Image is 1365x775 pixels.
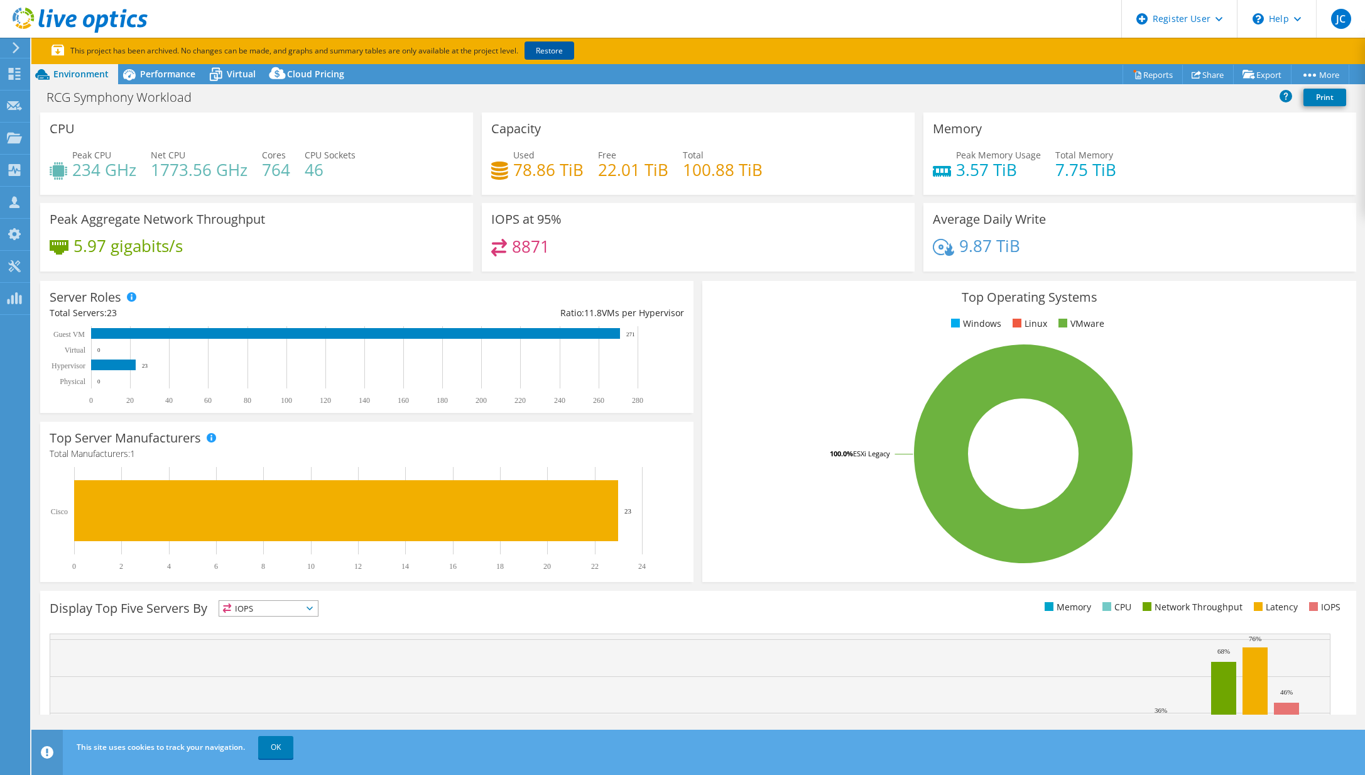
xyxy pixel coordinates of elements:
text: Physical [60,377,85,386]
a: Export [1233,65,1292,84]
h4: 764 [262,163,290,177]
span: JC [1331,9,1351,29]
svg: \n [1253,13,1264,25]
a: Share [1182,65,1234,84]
h4: 46 [305,163,356,177]
text: Guest VM [53,330,85,339]
text: 8 [261,562,265,571]
span: Performance [140,68,195,80]
span: Free [598,149,616,161]
text: 22 [591,562,599,571]
span: CPU Sockets [305,149,356,161]
text: Hypervisor [52,361,85,370]
div: Ratio: VMs per Hypervisor [367,306,684,320]
li: VMware [1055,317,1104,331]
text: 6 [214,562,218,571]
li: Memory [1041,600,1091,614]
h4: 5.97 gigabits/s [73,239,183,253]
li: Network Throughput [1139,600,1243,614]
li: Linux [1009,317,1047,331]
text: 160 [398,396,409,405]
text: 0 [97,347,101,353]
text: 36% [1155,706,1167,714]
span: 1 [130,448,135,459]
h4: 7.75 TiB [1055,163,1116,177]
li: IOPS [1306,600,1341,614]
text: 220 [514,396,526,405]
h4: 1773.56 GHz [151,163,247,177]
span: Peak Memory Usage [956,149,1041,161]
text: 76% [1249,635,1261,642]
text: 271 [626,331,635,338]
text: 180 [437,396,448,405]
text: 80 [244,396,251,405]
text: 12 [354,562,362,571]
h4: 9.87 TiB [959,239,1020,253]
h3: Average Daily Write [933,212,1046,226]
span: Peak CPU [72,149,111,161]
span: Used [513,149,535,161]
text: 18 [496,562,504,571]
text: 16 [449,562,457,571]
a: OK [258,736,293,759]
text: 260 [593,396,604,405]
span: Environment [53,68,109,80]
h3: Top Server Manufacturers [50,431,201,445]
h3: Memory [933,122,982,136]
text: 0 [72,562,76,571]
text: 23 [624,507,632,515]
text: 200 [476,396,487,405]
h3: Capacity [491,122,541,136]
h3: CPU [50,122,75,136]
text: 46% [1280,688,1293,696]
h4: Total Manufacturers: [50,447,684,461]
text: 10 [307,562,315,571]
span: Net CPU [151,149,185,161]
span: 11.8 [584,307,602,319]
text: 23 [142,363,148,369]
h3: Peak Aggregate Network Throughput [50,212,265,226]
h3: IOPS at 95% [491,212,562,226]
li: Windows [948,317,1001,331]
h3: Server Roles [50,290,121,304]
span: This site uses cookies to track your navigation. [77,742,245,752]
a: Reports [1123,65,1183,84]
div: Total Servers: [50,306,367,320]
text: 100 [281,396,292,405]
text: 0 [97,378,101,385]
h3: Top Operating Systems [712,290,1346,304]
text: 2 [119,562,123,571]
span: 23 [107,307,117,319]
h4: 3.57 TiB [956,163,1041,177]
h4: 100.88 TiB [683,163,763,177]
a: Restore [525,41,574,60]
span: Total Memory [1055,149,1113,161]
span: Total [683,149,704,161]
span: Virtual [227,68,256,80]
h4: 22.01 TiB [598,163,668,177]
li: CPU [1099,600,1131,614]
li: Latency [1251,600,1298,614]
text: 14 [401,562,409,571]
p: This project has been archived. No changes can be made, and graphs and summary tables are only av... [52,44,667,58]
tspan: 100.0% [830,449,853,458]
text: 120 [320,396,331,405]
span: IOPS [219,601,318,616]
span: Cores [262,149,286,161]
text: 60 [204,396,212,405]
text: 20 [126,396,134,405]
text: 68% [1217,647,1230,655]
a: Print [1303,89,1346,106]
span: Cloud Pricing [287,68,344,80]
text: 4 [167,562,171,571]
text: 20 [543,562,551,571]
text: 140 [359,396,370,405]
h4: 234 GHz [72,163,136,177]
text: 40 [165,396,173,405]
text: 0 [89,396,93,405]
h1: RCG Symphony Workload [41,91,211,104]
text: Cisco [51,507,68,516]
text: 280 [632,396,643,405]
text: 240 [554,396,565,405]
text: 24 [638,562,646,571]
